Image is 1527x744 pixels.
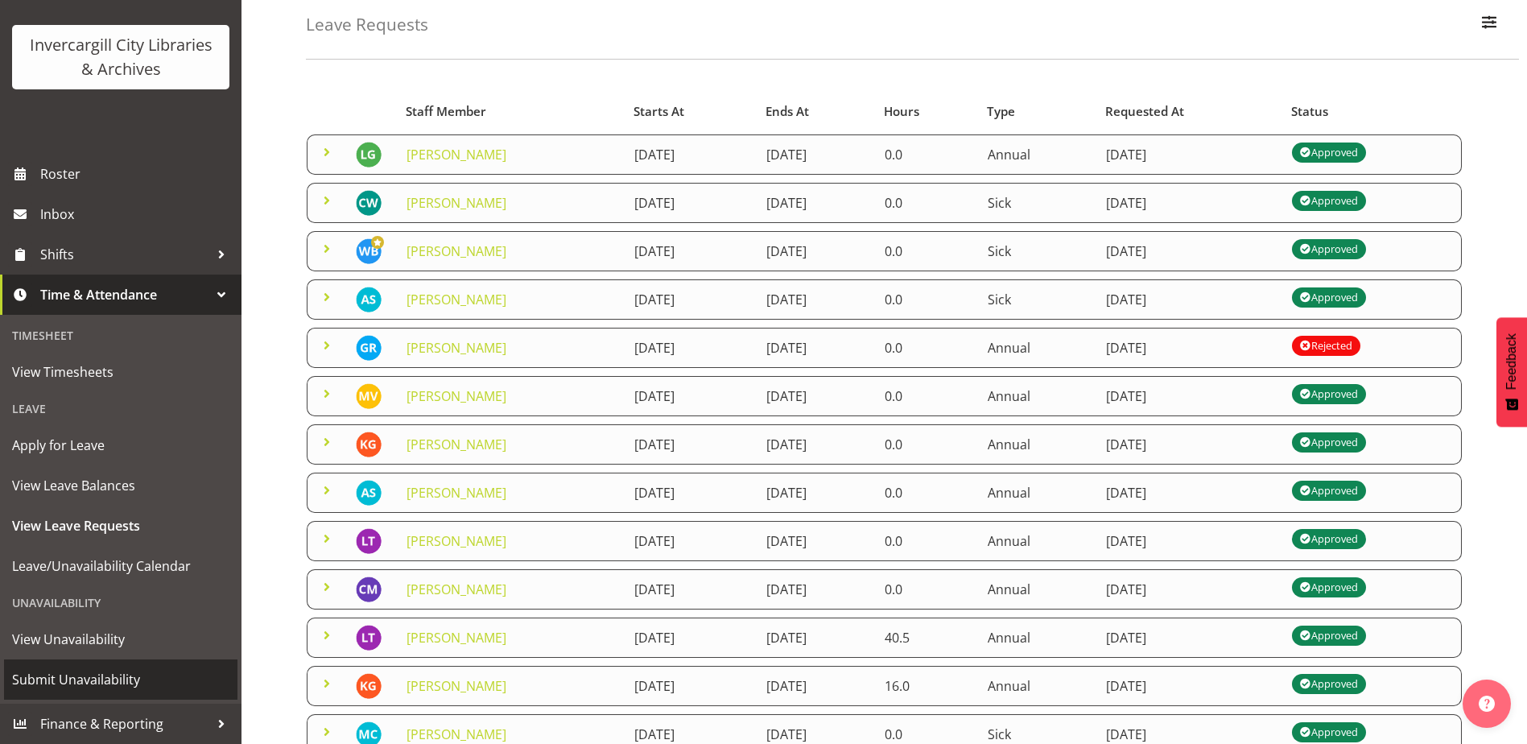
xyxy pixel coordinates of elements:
div: Approved [1300,529,1358,548]
td: 16.0 [875,666,978,706]
a: [PERSON_NAME] [407,242,506,260]
div: Ends At [766,102,865,121]
div: Rejected [1300,336,1352,355]
td: [DATE] [625,279,757,320]
td: [DATE] [625,231,757,271]
img: marion-van-voornveld11681.jpg [356,383,382,409]
img: amanda-stenton11678.jpg [356,480,382,506]
td: [DATE] [757,376,875,416]
div: Approved [1300,191,1358,210]
div: Starts At [633,102,747,121]
a: View Unavailability [4,619,237,659]
a: View Timesheets [4,352,237,392]
div: Hours [884,102,968,121]
td: [DATE] [625,521,757,561]
a: [PERSON_NAME] [407,339,506,357]
td: Sick [978,231,1096,271]
a: [PERSON_NAME] [407,291,506,308]
td: [DATE] [1096,618,1282,658]
td: [DATE] [1096,183,1282,223]
a: [PERSON_NAME] [407,436,506,453]
h4: Leave Requests [306,15,428,34]
a: [PERSON_NAME] [407,484,506,502]
div: Approved [1300,384,1358,403]
td: Sick [978,279,1096,320]
div: Approved [1300,674,1358,693]
a: Apply for Leave [4,425,237,465]
img: katie-greene11671.jpg [356,673,382,699]
button: Filter Employees [1472,7,1506,43]
span: Roster [40,162,233,186]
td: [DATE] [625,376,757,416]
td: 0.0 [875,183,978,223]
td: [DATE] [625,183,757,223]
td: 0.0 [875,521,978,561]
td: [DATE] [625,328,757,368]
td: Annual [978,328,1096,368]
span: Apply for Leave [12,433,229,457]
td: 0.0 [875,231,978,271]
a: View Leave Balances [4,465,237,506]
td: [DATE] [757,279,875,320]
td: [DATE] [757,521,875,561]
img: katie-greene11671.jpg [356,432,382,457]
td: Annual [978,618,1096,658]
div: Approved [1300,722,1358,742]
div: Status [1291,102,1452,121]
td: [DATE] [625,424,757,465]
td: Annual [978,521,1096,561]
td: [DATE] [1096,231,1282,271]
td: [DATE] [1096,279,1282,320]
td: [DATE] [757,328,875,368]
td: Annual [978,666,1096,706]
td: [DATE] [625,618,757,658]
a: Submit Unavailability [4,659,237,700]
div: Unavailability [4,586,237,619]
div: Leave [4,392,237,425]
td: 0.0 [875,279,978,320]
button: Feedback - Show survey [1496,317,1527,427]
td: [DATE] [1096,376,1282,416]
td: [DATE] [757,618,875,658]
span: Feedback [1504,333,1519,390]
td: [DATE] [757,569,875,610]
span: Inbox [40,202,233,226]
td: [DATE] [1096,134,1282,175]
td: [DATE] [1096,328,1282,368]
img: amanda-stenton11678.jpg [356,287,382,312]
td: [DATE] [625,569,757,610]
img: lyndsay-tautari11676.jpg [356,625,382,651]
a: [PERSON_NAME] [407,532,506,550]
td: 0.0 [875,424,978,465]
td: [DATE] [1096,569,1282,610]
a: [PERSON_NAME] [407,146,506,163]
td: [DATE] [625,666,757,706]
td: Sick [978,183,1096,223]
td: [DATE] [625,134,757,175]
td: Annual [978,473,1096,513]
td: [DATE] [757,666,875,706]
td: 0.0 [875,569,978,610]
div: Approved [1300,481,1358,500]
img: willem-burger11692.jpg [356,238,382,264]
div: Approved [1300,287,1358,307]
span: Submit Unavailability [12,668,229,692]
span: View Unavailability [12,627,229,651]
td: [DATE] [757,183,875,223]
div: Approved [1300,143,1358,162]
div: Approved [1300,577,1358,597]
span: View Leave Balances [12,473,229,498]
td: [DATE] [757,473,875,513]
div: Type [987,102,1087,121]
span: View Leave Requests [12,514,229,538]
td: Annual [978,569,1096,610]
div: Approved [1300,626,1358,645]
td: 0.0 [875,328,978,368]
td: 0.0 [875,134,978,175]
td: 40.5 [875,618,978,658]
div: Approved [1300,239,1358,258]
div: Staff Member [406,102,615,121]
img: help-xxl-2.png [1479,696,1495,712]
td: Annual [978,376,1096,416]
a: [PERSON_NAME] [407,194,506,212]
